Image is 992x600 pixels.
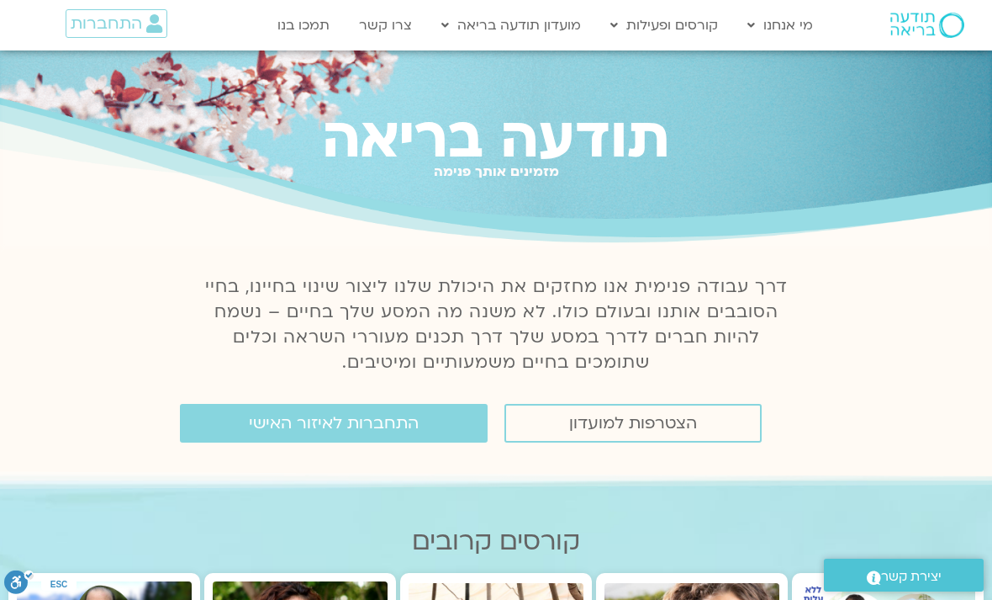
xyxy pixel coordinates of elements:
span: התחברות [71,14,142,33]
a: תמכו בנו [269,9,338,41]
a: קורסים ופעילות [602,9,726,41]
a: יצירת קשר [824,559,984,592]
a: מועדון תודעה בריאה [433,9,589,41]
a: התחברות [66,9,167,38]
img: תודעה בריאה [890,13,964,38]
a: צרו קשר [351,9,420,41]
span: התחברות לאיזור האישי [249,414,419,433]
h2: קורסים קרובים [8,527,984,556]
span: יצירת קשר [881,565,942,588]
p: דרך עבודה פנימית אנו מחזקים את היכולת שלנו ליצור שינוי בחיינו, בחיי הסובבים אותנו ובעולם כולו. לא... [195,274,797,375]
a: הצטרפות למועדון [504,404,762,443]
span: הצטרפות למועדון [569,414,697,433]
a: התחברות לאיזור האישי [180,404,488,443]
a: מי אנחנו [739,9,821,41]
